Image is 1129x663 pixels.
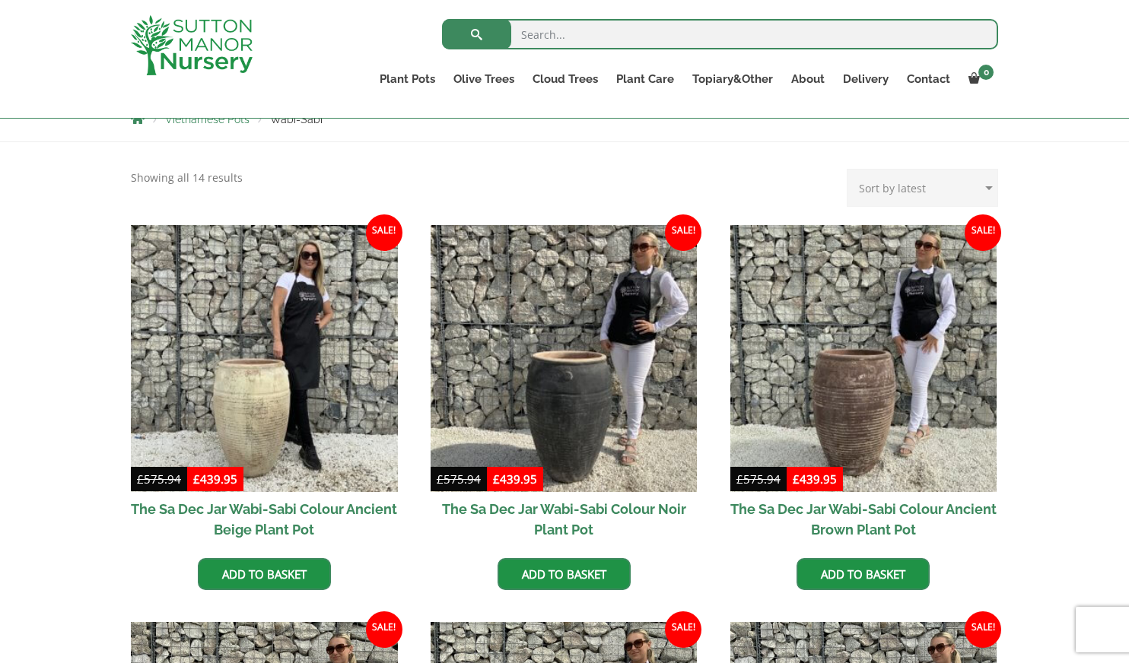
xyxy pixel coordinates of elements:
[131,15,253,75] img: logo
[730,492,997,547] h2: The Sa Dec Jar Wabi-Sabi Colour Ancient Brown Plant Pot
[431,225,698,492] img: The Sa Dec Jar Wabi-Sabi Colour Noir Plant Pot
[736,471,781,487] bdi: 575.94
[797,558,930,590] a: Add to basket: “The Sa Dec Jar Wabi-Sabi Colour Ancient Brown Plant Pot”
[193,471,200,487] span: £
[730,225,997,492] img: The Sa Dec Jar Wabi-Sabi Colour Ancient Brown Plant Pot
[431,492,698,547] h2: The Sa Dec Jar Wabi-Sabi Colour Noir Plant Pot
[847,169,998,207] select: Shop order
[366,214,402,251] span: Sale!
[730,225,997,547] a: Sale! The Sa Dec Jar Wabi-Sabi Colour Ancient Brown Plant Pot
[665,611,701,648] span: Sale!
[793,471,800,487] span: £
[131,225,398,547] a: Sale! The Sa Dec Jar Wabi-Sabi Colour Ancient Beige Plant Pot
[523,68,607,90] a: Cloud Trees
[198,558,331,590] a: Add to basket: “The Sa Dec Jar Wabi-Sabi Colour Ancient Beige Plant Pot”
[165,113,250,125] a: Vietnamese Pots
[683,68,782,90] a: Topiary&Other
[442,19,998,49] input: Search...
[965,611,1001,648] span: Sale!
[366,611,402,648] span: Sale!
[793,471,837,487] bdi: 439.95
[193,471,237,487] bdi: 439.95
[498,558,631,590] a: Add to basket: “The Sa Dec Jar Wabi-Sabi Colour Noir Plant Pot”
[437,471,444,487] span: £
[665,214,701,251] span: Sale!
[978,65,994,80] span: 0
[782,68,834,90] a: About
[137,471,144,487] span: £
[137,471,181,487] bdi: 575.94
[131,225,398,492] img: The Sa Dec Jar Wabi-Sabi Colour Ancient Beige Plant Pot
[493,471,500,487] span: £
[834,68,898,90] a: Delivery
[965,214,1001,251] span: Sale!
[131,492,398,547] h2: The Sa Dec Jar Wabi-Sabi Colour Ancient Beige Plant Pot
[736,471,743,487] span: £
[431,225,698,547] a: Sale! The Sa Dec Jar Wabi-Sabi Colour Noir Plant Pot
[607,68,683,90] a: Plant Care
[131,113,998,125] nav: Breadcrumbs
[437,471,481,487] bdi: 575.94
[371,68,444,90] a: Plant Pots
[444,68,523,90] a: Olive Trees
[959,68,998,90] a: 0
[898,68,959,90] a: Contact
[131,169,243,187] p: Showing all 14 results
[270,113,323,125] span: Wabi-Sabi
[493,471,537,487] bdi: 439.95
